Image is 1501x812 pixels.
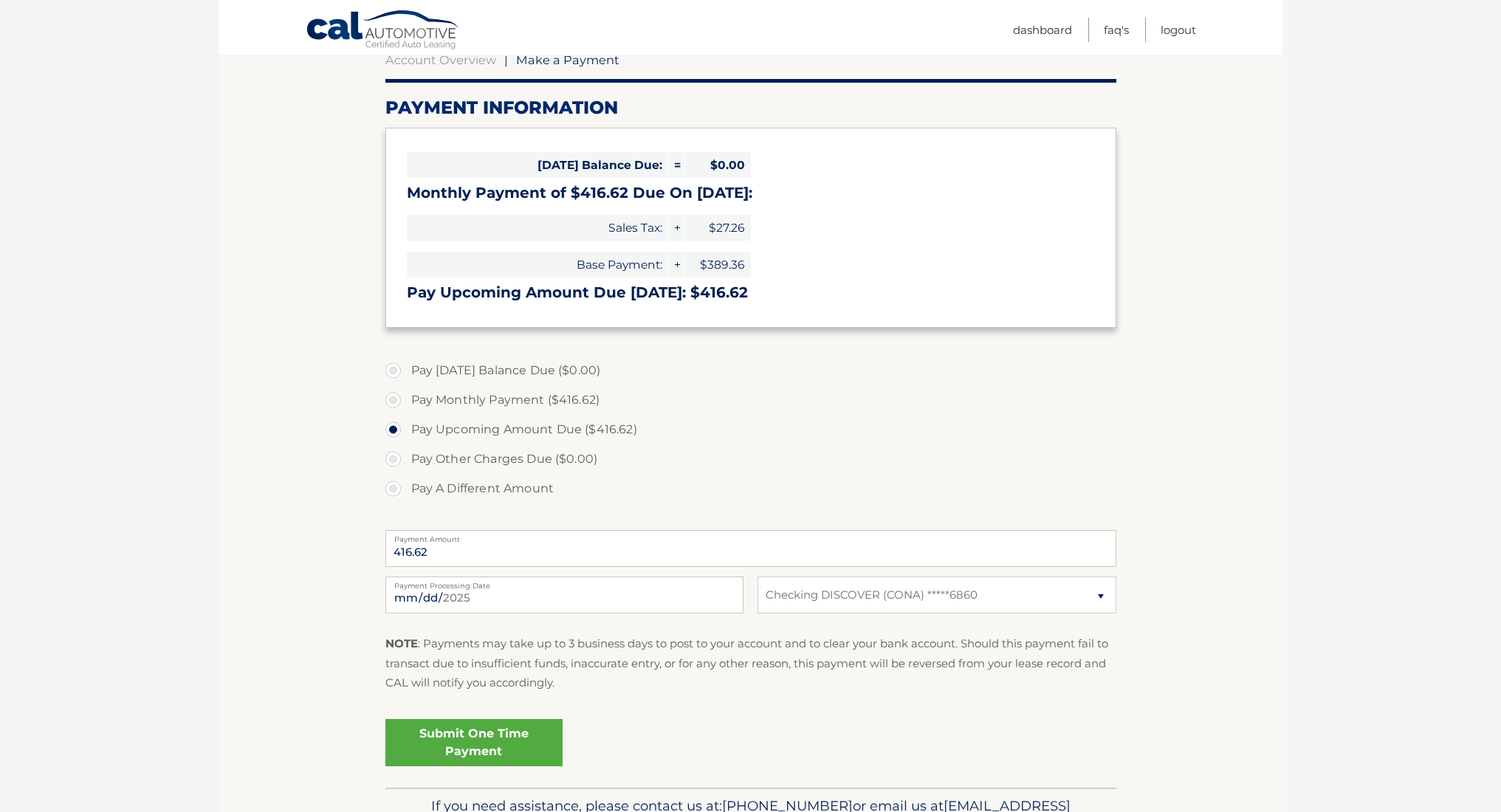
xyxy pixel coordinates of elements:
[306,10,461,52] a: Cal Automotive
[385,719,563,766] a: Submit One Time Payment
[385,356,1116,385] label: Pay [DATE] Balance Due ($0.00)
[1161,18,1196,42] a: Logout
[684,152,751,178] span: $0.00
[407,152,668,178] span: [DATE] Balance Due:
[385,385,1116,415] label: Pay Monthly Payment ($416.62)
[385,530,1116,567] input: Payment Amount
[1104,18,1129,42] a: FAQ's
[684,215,751,241] span: $27.26
[385,415,1116,444] label: Pay Upcoming Amount Due ($416.62)
[516,52,619,67] span: Make a Payment
[669,252,684,278] span: +
[385,52,496,67] a: Account Overview
[407,283,1095,302] h3: Pay Upcoming Amount Due [DATE]: $416.62
[385,636,418,650] strong: NOTE
[684,252,751,278] span: $389.36
[669,152,684,178] span: =
[385,474,1116,503] label: Pay A Different Amount
[1013,18,1072,42] a: Dashboard
[407,184,1095,202] h3: Monthly Payment of $416.62 Due On [DATE]:
[669,215,684,241] span: +
[385,444,1116,474] label: Pay Other Charges Due ($0.00)
[385,530,1116,542] label: Payment Amount
[385,577,743,588] label: Payment Processing Date
[504,52,508,67] span: |
[385,97,1116,119] h2: Payment Information
[385,634,1116,692] p: : Payments may take up to 3 business days to post to your account and to clear your bank account....
[407,252,668,278] span: Base Payment:
[385,577,743,613] input: Payment Date
[407,215,668,241] span: Sales Tax:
